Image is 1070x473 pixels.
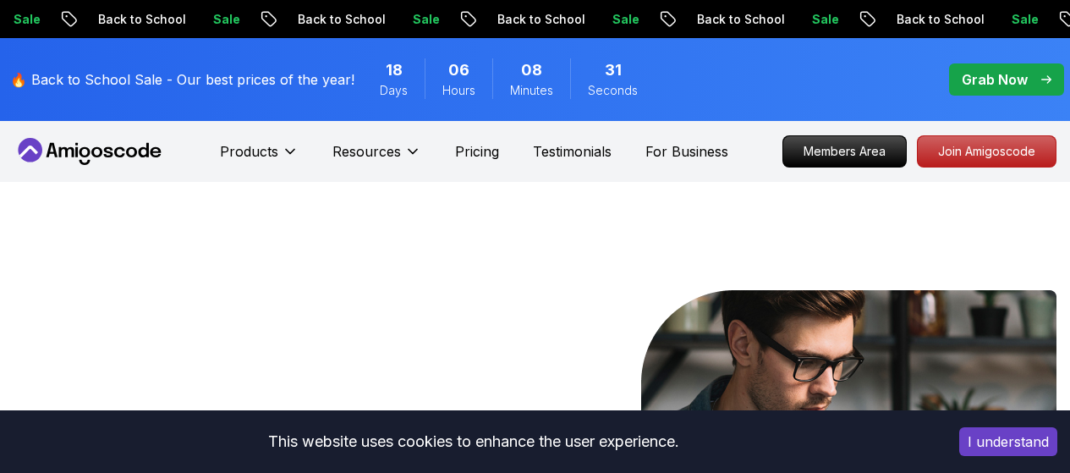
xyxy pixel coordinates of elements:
p: Back to School [84,11,199,28]
a: Join Amigoscode [917,135,1056,168]
p: Back to School [882,11,997,28]
p: 🔥 Back to School Sale - Our best prices of the year! [10,69,354,90]
p: Sale [598,11,652,28]
button: Products [220,141,299,175]
p: Grab Now [962,69,1028,90]
span: 31 Seconds [605,58,622,82]
p: Back to School [683,11,798,28]
p: Back to School [483,11,598,28]
a: Pricing [455,141,499,162]
span: Hours [442,82,475,99]
a: Members Area [782,135,907,168]
p: Sale [398,11,453,28]
p: Members Area [783,136,906,167]
p: Sale [997,11,1051,28]
a: For Business [645,141,728,162]
p: Join Amigoscode [918,136,1056,167]
span: Days [380,82,408,99]
span: 18 Days [386,58,403,82]
p: Sale [798,11,852,28]
p: Resources [332,141,401,162]
span: Seconds [588,82,638,99]
button: Accept cookies [959,427,1057,456]
div: This website uses cookies to enhance the user experience. [13,423,934,460]
a: Testimonials [533,141,612,162]
p: Back to School [283,11,398,28]
span: Minutes [510,82,553,99]
span: 6 Hours [448,58,469,82]
span: 8 Minutes [521,58,542,82]
button: Resources [332,141,421,175]
p: Products [220,141,278,162]
p: Sale [199,11,253,28]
